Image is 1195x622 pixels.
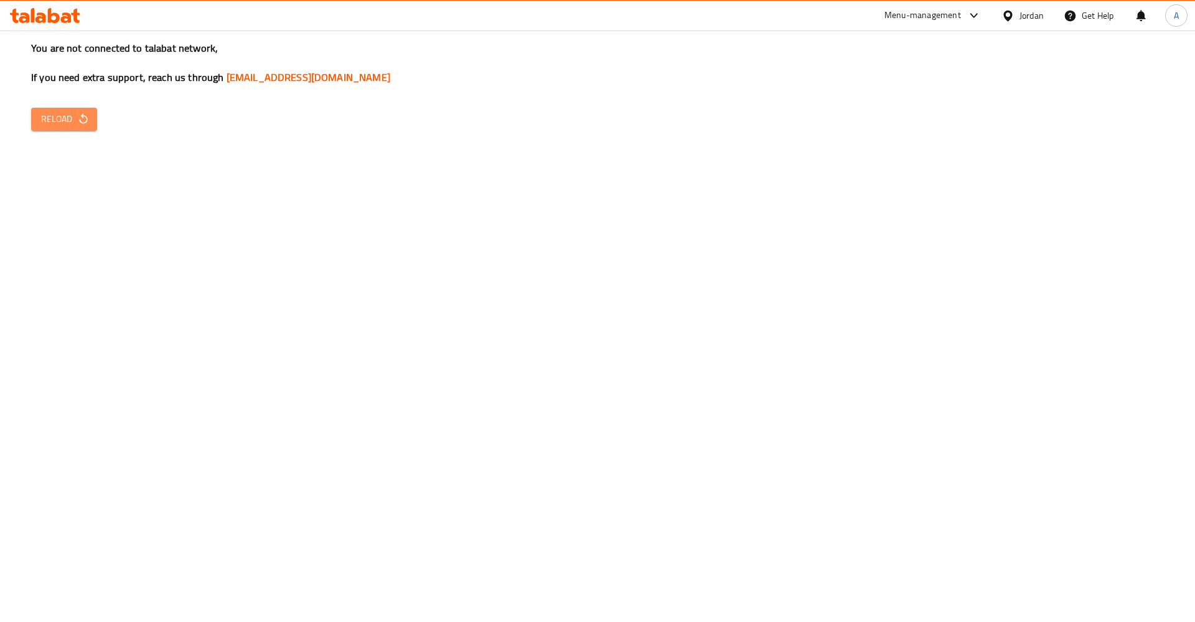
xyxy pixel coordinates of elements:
span: Reload [41,111,87,127]
a: [EMAIL_ADDRESS][DOMAIN_NAME] [227,68,390,87]
div: Jordan [1019,9,1044,22]
span: A [1174,9,1179,22]
div: Menu-management [884,8,961,23]
h3: You are not connected to talabat network, If you need extra support, reach us through [31,41,1164,85]
button: Reload [31,108,97,131]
